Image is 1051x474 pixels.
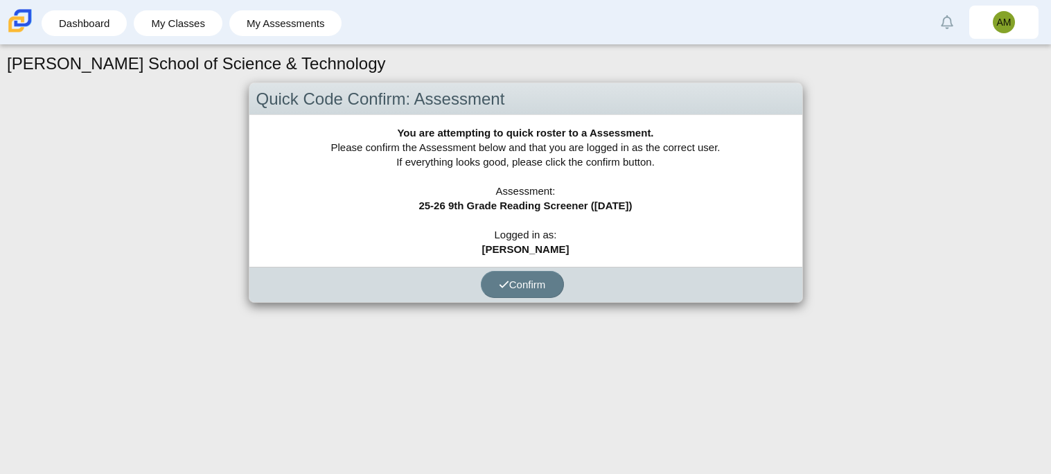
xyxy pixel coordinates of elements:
b: You are attempting to quick roster to a Assessment. [397,127,653,139]
img: Carmen School of Science & Technology [6,6,35,35]
b: 25-26 9th Grade Reading Screener ([DATE]) [418,200,632,211]
span: Confirm [499,279,546,290]
span: AM [997,17,1012,27]
button: Confirm [481,271,564,298]
b: [PERSON_NAME] [482,243,569,255]
a: My Classes [141,10,215,36]
a: AM [969,6,1039,39]
a: Carmen School of Science & Technology [6,26,35,37]
div: Please confirm the Assessment below and that you are logged in as the correct user. If everything... [249,115,802,267]
a: Dashboard [48,10,120,36]
a: My Assessments [236,10,335,36]
a: Alerts [932,7,962,37]
h1: [PERSON_NAME] School of Science & Technology [7,52,386,76]
div: Quick Code Confirm: Assessment [249,83,802,116]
